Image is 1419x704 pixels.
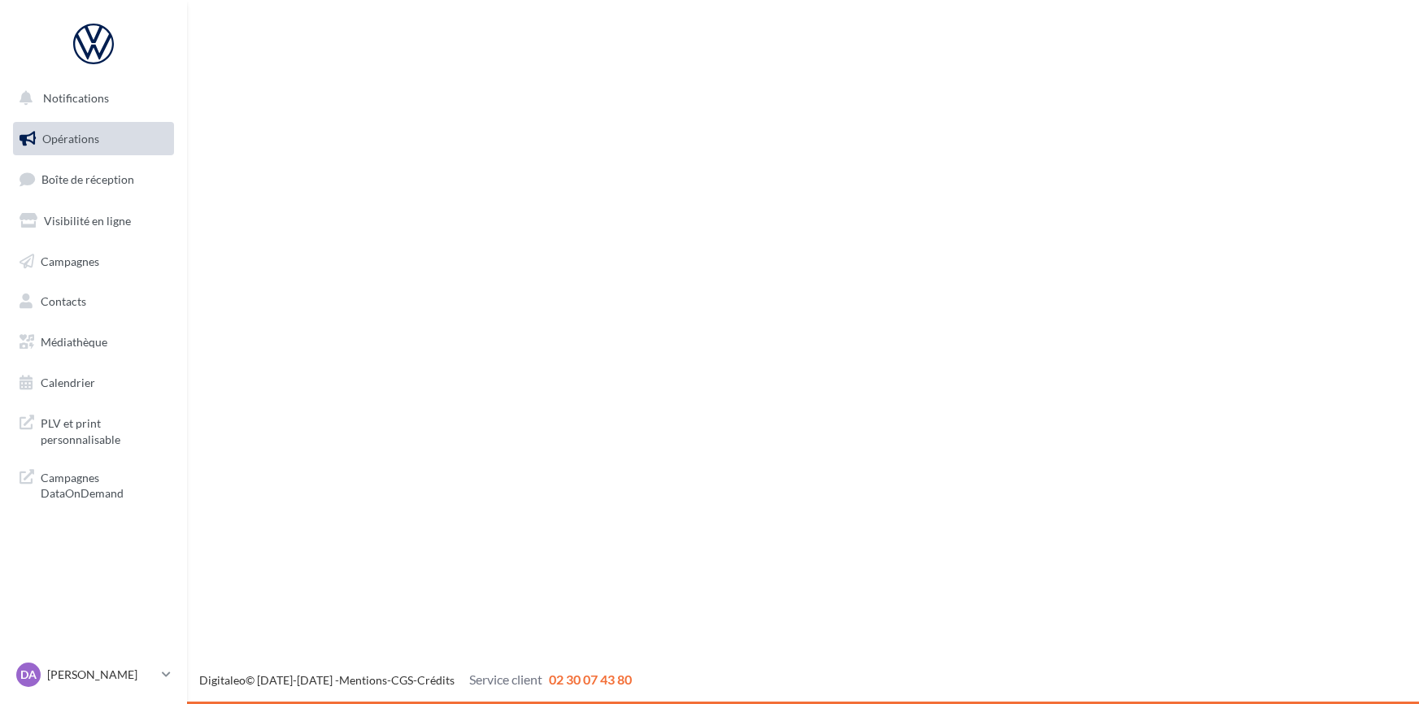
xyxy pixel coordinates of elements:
span: Visibilité en ligne [44,214,131,228]
span: PLV et print personnalisable [41,412,168,447]
button: Notifications [10,81,171,115]
a: Mentions [339,673,387,687]
a: Opérations [10,122,177,156]
span: Médiathèque [41,335,107,349]
a: Digitaleo [199,673,246,687]
span: Opérations [42,132,99,146]
span: Campagnes [41,254,99,267]
a: Visibilité en ligne [10,204,177,238]
a: Contacts [10,285,177,319]
a: CGS [391,673,413,687]
span: Boîte de réception [41,172,134,186]
span: DA [20,667,37,683]
a: Boîte de réception [10,162,177,197]
a: DA [PERSON_NAME] [13,659,174,690]
p: [PERSON_NAME] [47,667,155,683]
a: Campagnes [10,245,177,279]
span: Notifications [43,91,109,105]
span: 02 30 07 43 80 [549,671,632,687]
a: Campagnes DataOnDemand [10,460,177,508]
a: Médiathèque [10,325,177,359]
span: Contacts [41,294,86,308]
a: Crédits [417,673,455,687]
a: Calendrier [10,366,177,400]
span: © [DATE]-[DATE] - - - [199,673,632,687]
span: Calendrier [41,376,95,389]
a: PLV et print personnalisable [10,406,177,454]
span: Campagnes DataOnDemand [41,467,168,502]
span: Service client [469,671,542,687]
